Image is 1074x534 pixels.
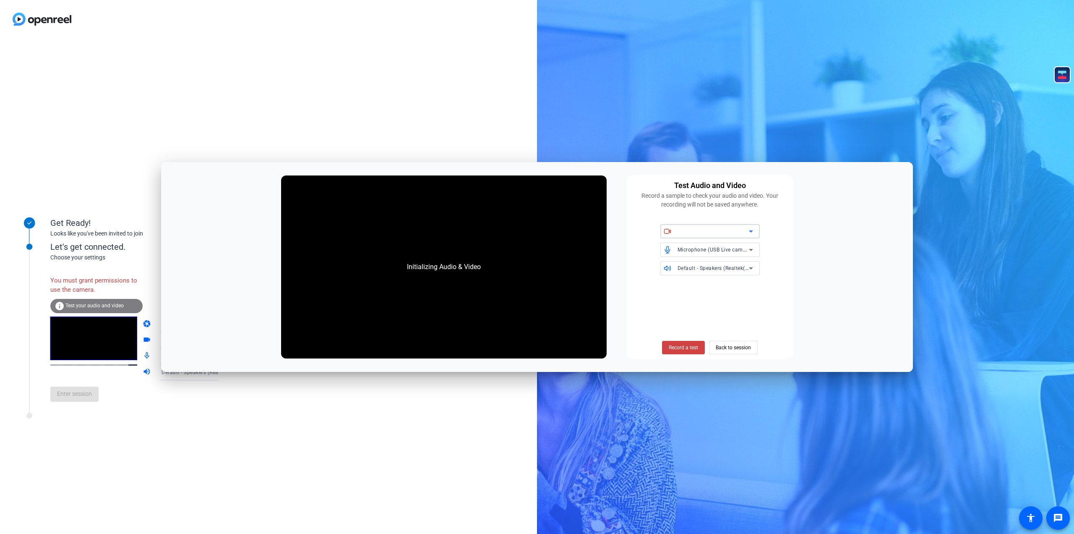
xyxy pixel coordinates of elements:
[143,319,153,330] mat-icon: camera
[55,301,65,311] mat-icon: info
[50,217,218,229] div: Get Ready!
[50,272,143,299] div: You must grant permissions to use the camera.
[669,344,698,351] span: Record a test
[678,264,768,271] span: Default - Speakers (Realtek(R) Audio)
[1026,513,1036,523] mat-icon: accessibility
[678,246,768,253] span: Microphone (USB Live camera audio)
[65,303,124,309] span: Test your audio and video
[143,335,153,346] mat-icon: videocam
[162,369,252,375] span: Default - Speakers (Realtek(R) Audio)
[631,191,789,209] div: Record a sample to check your audio and video. Your recording will not be saved anywhere.
[50,253,235,262] div: Choose your settings
[143,367,153,377] mat-icon: volume_up
[709,341,758,354] button: Back to session
[716,340,751,356] span: Back to session
[50,229,218,238] div: Looks like you've been invited to join
[1053,513,1063,523] mat-icon: message
[143,351,153,361] mat-icon: mic_none
[674,180,746,191] div: Test Audio and Video
[399,254,489,280] div: Initializing Audio & Video
[50,241,235,253] div: Let's get connected.
[662,341,705,354] button: Record a test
